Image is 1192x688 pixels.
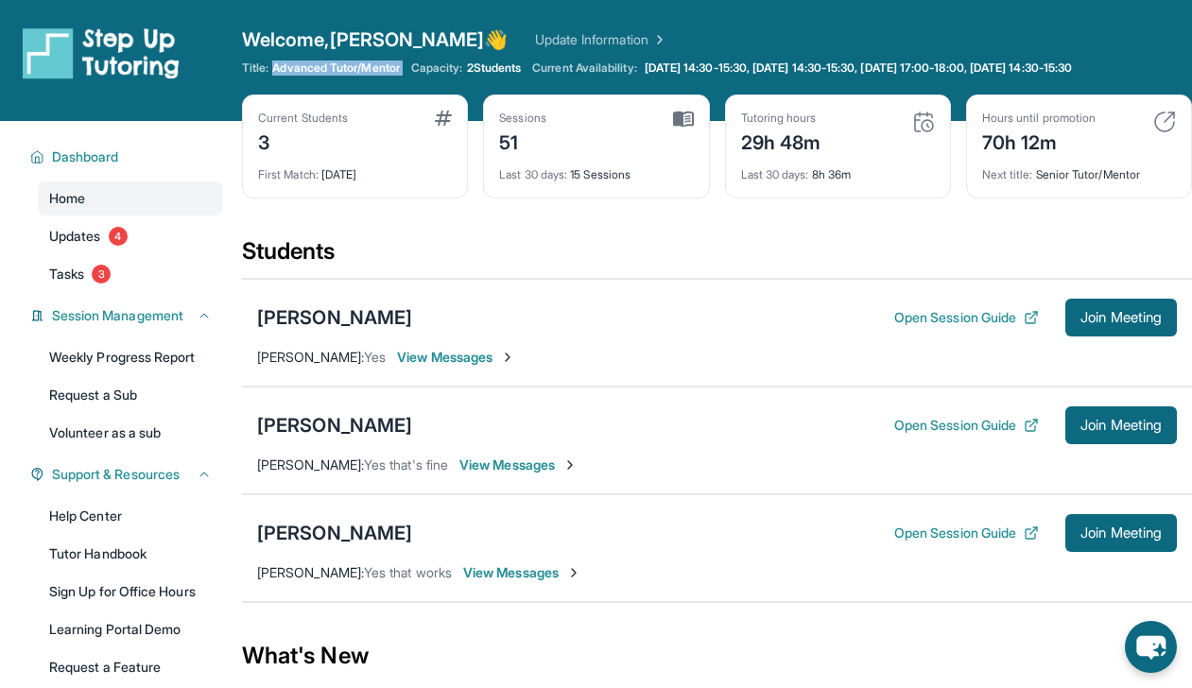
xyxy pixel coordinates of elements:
a: Home [38,181,223,215]
a: Request a Sub [38,378,223,412]
span: Last 30 days : [741,167,809,181]
a: Updates4 [38,219,223,253]
button: Session Management [44,306,212,325]
span: Dashboard [52,147,119,166]
span: Next title : [982,167,1033,181]
div: 8h 36m [741,156,935,182]
button: Join Meeting [1065,514,1177,552]
span: View Messages [463,563,581,582]
span: Current Availability: [532,60,636,76]
span: Welcome, [PERSON_NAME] 👋 [242,26,509,53]
button: Support & Resources [44,465,212,484]
span: 2 Students [467,60,522,76]
span: Updates [49,227,101,246]
img: card [1153,111,1176,133]
div: [DATE] [258,156,452,182]
span: Capacity: [411,60,463,76]
span: [PERSON_NAME] : [257,349,364,365]
span: First Match : [258,167,319,181]
span: Join Meeting [1080,527,1162,539]
div: Students [242,236,1192,278]
a: Request a Feature [38,650,223,684]
span: Yes that works [364,564,452,580]
span: Last 30 days : [499,167,567,181]
span: Join Meeting [1080,312,1162,323]
div: 3 [258,126,348,156]
img: Chevron-Right [566,565,581,580]
div: Tutoring hours [741,111,821,126]
div: Senior Tutor/Mentor [982,156,1176,182]
div: 15 Sessions [499,156,693,182]
img: card [912,111,935,133]
span: Join Meeting [1080,420,1162,431]
img: card [673,111,694,128]
a: Tasks3 [38,257,223,291]
div: [PERSON_NAME] [257,520,412,546]
span: [PERSON_NAME] : [257,564,364,580]
a: [DATE] 14:30-15:30, [DATE] 14:30-15:30, [DATE] 17:00-18:00, [DATE] 14:30-15:30 [641,60,1076,76]
a: Help Center [38,499,223,533]
span: 3 [92,265,111,284]
div: [PERSON_NAME] [257,304,412,331]
a: Update Information [535,30,667,49]
a: Learning Portal Demo [38,612,223,646]
span: Home [49,189,85,208]
span: [DATE] 14:30-15:30, [DATE] 14:30-15:30, [DATE] 17:00-18:00, [DATE] 14:30-15:30 [645,60,1072,76]
span: View Messages [459,456,578,474]
button: Join Meeting [1065,406,1177,444]
span: Yes [364,349,386,365]
img: Chevron Right [648,30,667,49]
div: 29h 48m [741,126,821,156]
div: Sessions [499,111,546,126]
button: Open Session Guide [894,524,1039,542]
a: Sign Up for Office Hours [38,575,223,609]
button: Open Session Guide [894,308,1039,327]
span: Session Management [52,306,183,325]
button: Open Session Guide [894,416,1039,435]
span: Support & Resources [52,465,180,484]
div: 70h 12m [982,126,1096,156]
div: Hours until promotion [982,111,1096,126]
span: Yes that's fine [364,456,448,473]
a: Tutor Handbook [38,537,223,571]
img: logo [23,26,180,79]
span: 4 [109,227,128,246]
span: Tasks [49,265,84,284]
div: [PERSON_NAME] [257,412,412,439]
a: Volunteer as a sub [38,416,223,450]
div: 51 [499,126,546,156]
span: Advanced Tutor/Mentor [272,60,399,76]
button: Join Meeting [1065,299,1177,336]
a: Weekly Progress Report [38,340,223,374]
img: card [435,111,452,126]
span: Title: [242,60,268,76]
img: Chevron-Right [500,350,515,365]
button: Dashboard [44,147,212,166]
span: [PERSON_NAME] : [257,456,364,473]
div: Current Students [258,111,348,126]
img: Chevron-Right [562,457,578,473]
button: chat-button [1125,621,1177,673]
span: View Messages [397,348,515,367]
